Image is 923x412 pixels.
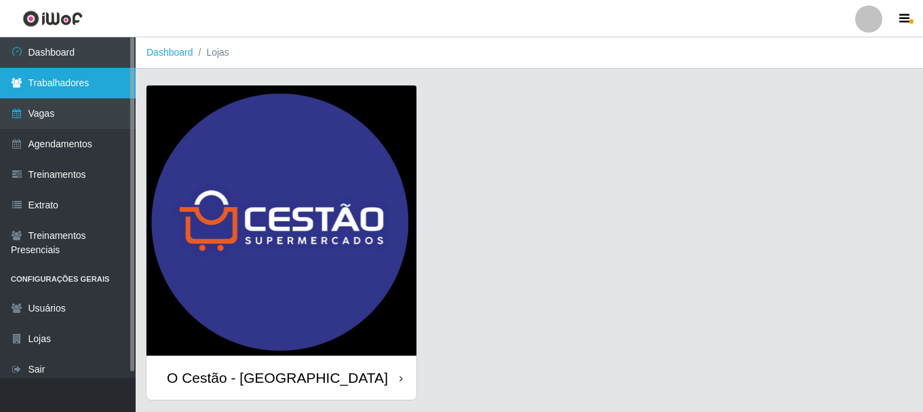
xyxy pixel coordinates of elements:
[136,37,923,69] nav: breadcrumb
[146,86,416,356] img: cardImg
[146,86,416,400] a: O Cestão - [GEOGRAPHIC_DATA]
[22,10,83,27] img: CoreUI Logo
[146,47,193,58] a: Dashboard
[167,369,388,386] div: O Cestão - [GEOGRAPHIC_DATA]
[193,45,229,60] li: Lojas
